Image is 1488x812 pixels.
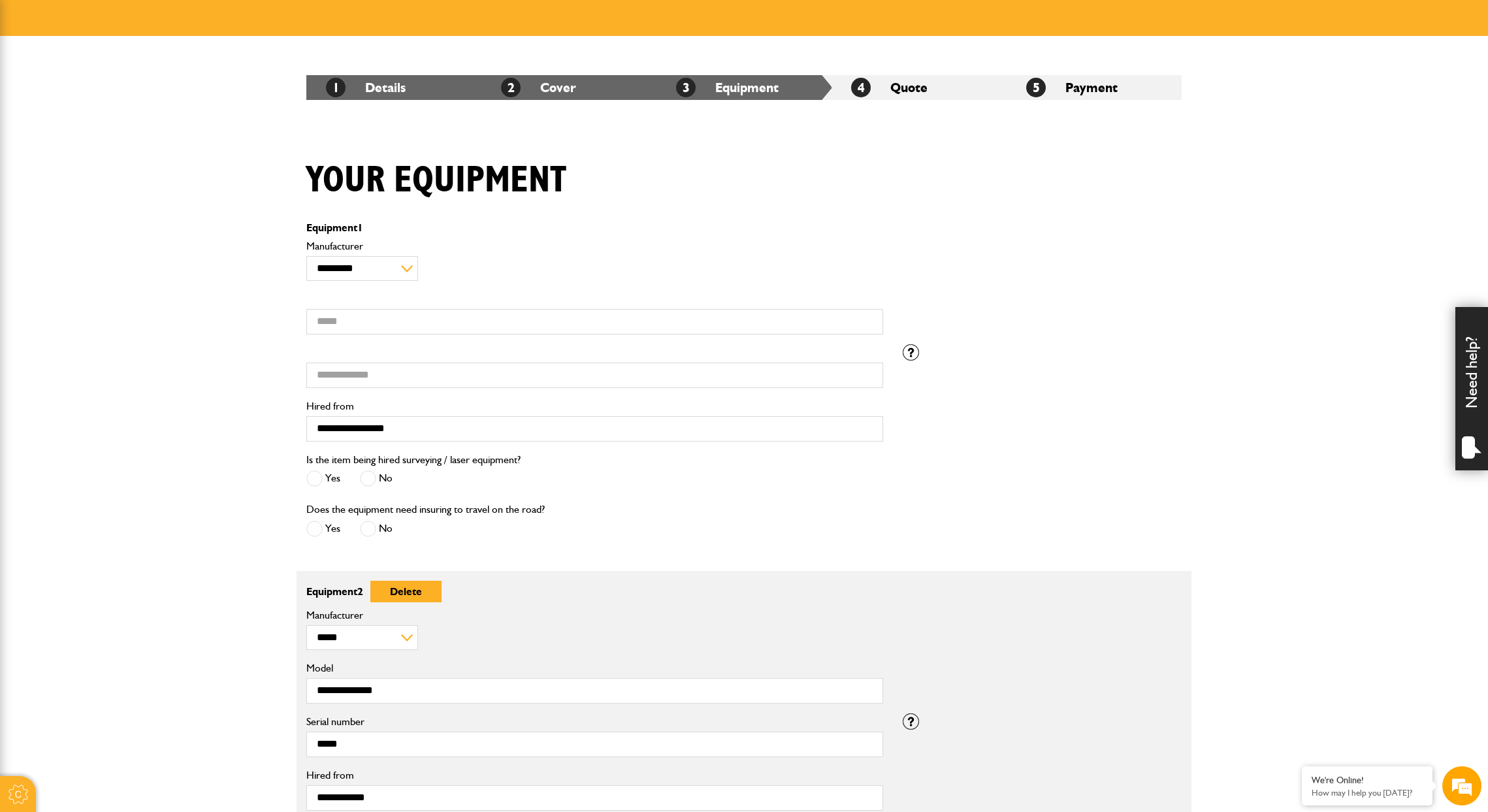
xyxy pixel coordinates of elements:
[306,470,340,487] label: Yes
[326,80,406,95] a: 1Details
[360,470,393,487] label: No
[306,159,566,203] h1: Your equipment
[22,73,55,91] img: d_20077148190_company_1631870298795_20077148190
[357,585,363,598] span: 2
[306,770,883,781] label: Hired from
[306,581,883,602] p: Equipment
[832,75,1007,100] li: Quote
[357,221,363,234] span: 1
[360,521,393,537] label: No
[306,241,883,252] label: Manufacturer
[1312,788,1423,798] p: How may I help you today?
[17,236,238,391] textarea: Type your message and hit 'Enter'
[214,7,246,38] div: Minimize live chat window
[326,78,346,97] span: 1
[68,73,219,90] div: Chat with us now
[1026,78,1046,97] span: 5
[306,521,340,537] label: Yes
[1312,775,1423,786] div: We're Online!
[1455,307,1488,470] div: Need help?
[501,78,521,97] span: 2
[17,121,238,150] input: Enter your last name
[306,610,883,621] label: Manufacturer
[306,401,883,412] label: Hired from
[1007,75,1182,100] li: Payment
[306,223,883,233] p: Equipment
[306,663,883,674] label: Model
[306,504,545,515] label: Does the equipment need insuring to travel on the road?
[851,78,871,97] span: 4
[656,75,832,100] li: Equipment
[17,159,238,188] input: Enter your email address
[501,80,576,95] a: 2Cover
[676,78,696,97] span: 3
[306,717,883,727] label: Serial number
[178,402,237,420] em: Start Chat
[306,455,521,465] label: Is the item being hired surveying / laser equipment?
[370,581,442,602] button: Delete
[17,198,238,227] input: Enter your phone number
